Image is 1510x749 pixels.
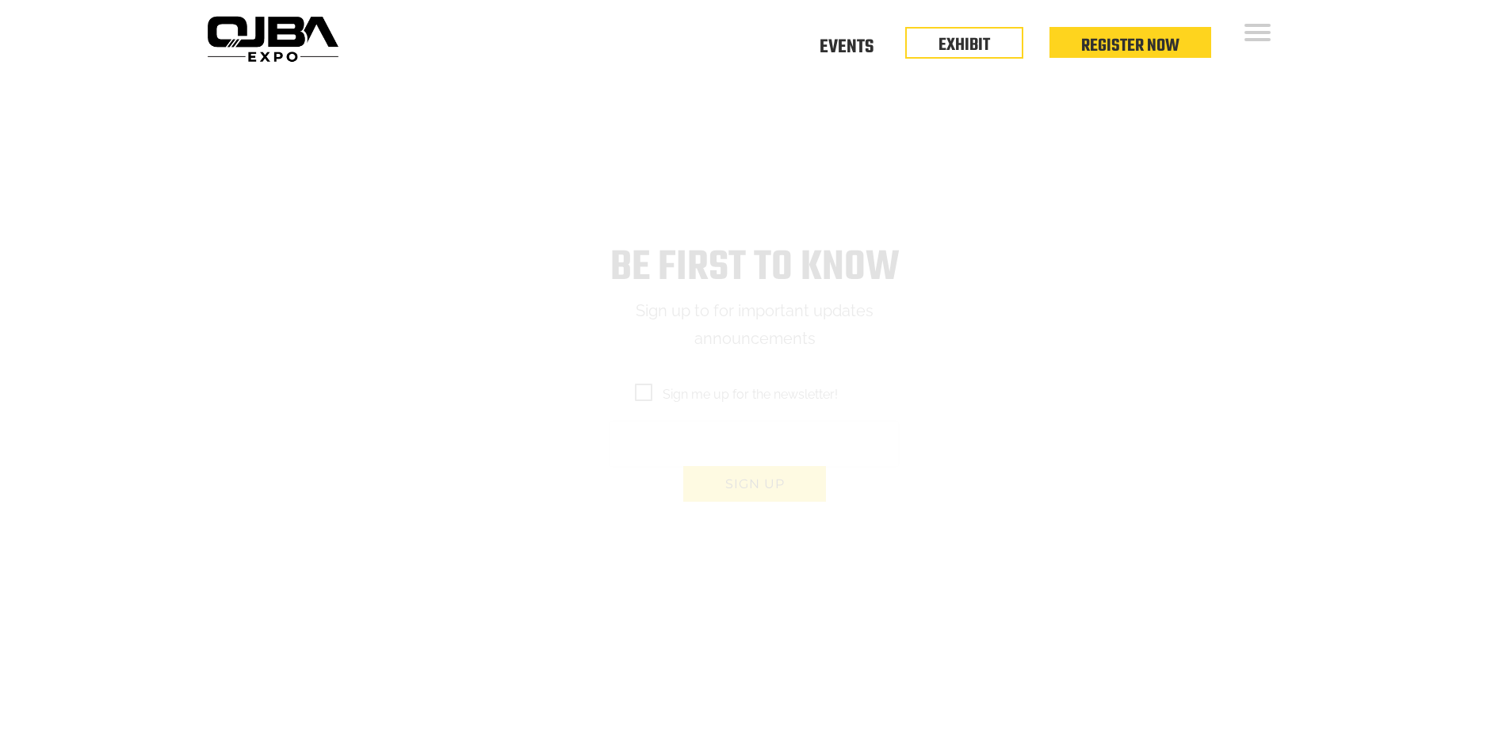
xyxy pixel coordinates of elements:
[575,297,935,353] p: Sign up to for important updates announcements
[683,466,826,502] button: Sign up
[635,384,838,404] span: Sign me up for the newsletter!
[575,243,935,293] h1: Be first to know
[938,32,990,59] a: EXHIBIT
[1081,32,1179,59] a: Register Now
